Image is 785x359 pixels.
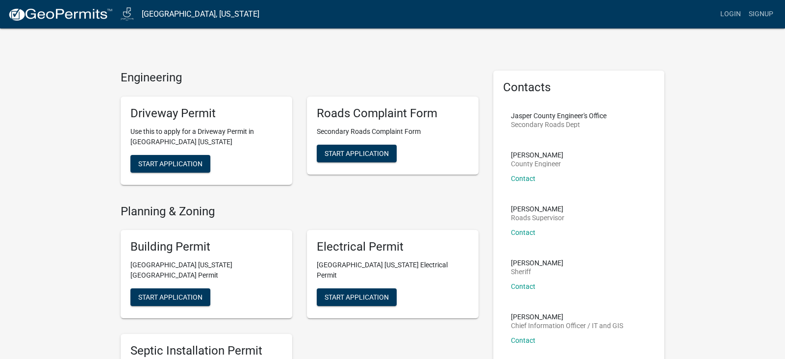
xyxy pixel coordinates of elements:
[716,5,745,24] a: Login
[511,112,607,119] p: Jasper County Engineer's Office
[121,71,479,85] h4: Engineering
[511,175,535,182] a: Contact
[121,7,134,21] img: Jasper County, Iowa
[511,313,623,320] p: [PERSON_NAME]
[142,6,259,23] a: [GEOGRAPHIC_DATA], [US_STATE]
[325,293,389,301] span: Start Application
[121,205,479,219] h4: Planning & Zoning
[317,106,469,121] h5: Roads Complaint Form
[317,288,397,306] button: Start Application
[130,288,210,306] button: Start Application
[138,159,203,167] span: Start Application
[130,155,210,173] button: Start Application
[511,268,563,275] p: Sheriff
[511,160,563,167] p: County Engineer
[138,293,203,301] span: Start Application
[317,145,397,162] button: Start Application
[511,282,535,290] a: Contact
[511,336,535,344] a: Contact
[511,214,564,221] p: Roads Supervisor
[325,149,389,157] span: Start Application
[511,121,607,128] p: Secondary Roads Dept
[745,5,777,24] a: Signup
[511,229,535,236] a: Contact
[130,240,282,254] h5: Building Permit
[511,152,563,158] p: [PERSON_NAME]
[317,260,469,281] p: [GEOGRAPHIC_DATA] [US_STATE] Electrical Permit
[503,80,655,95] h5: Contacts
[317,240,469,254] h5: Electrical Permit
[511,205,564,212] p: [PERSON_NAME]
[511,322,623,329] p: Chief Information Officer / IT and GIS
[511,259,563,266] p: [PERSON_NAME]
[130,106,282,121] h5: Driveway Permit
[130,127,282,147] p: Use this to apply for a Driveway Permit in [GEOGRAPHIC_DATA] [US_STATE]
[130,260,282,281] p: [GEOGRAPHIC_DATA] [US_STATE][GEOGRAPHIC_DATA] Permit
[317,127,469,137] p: Secondary Roads Complaint Form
